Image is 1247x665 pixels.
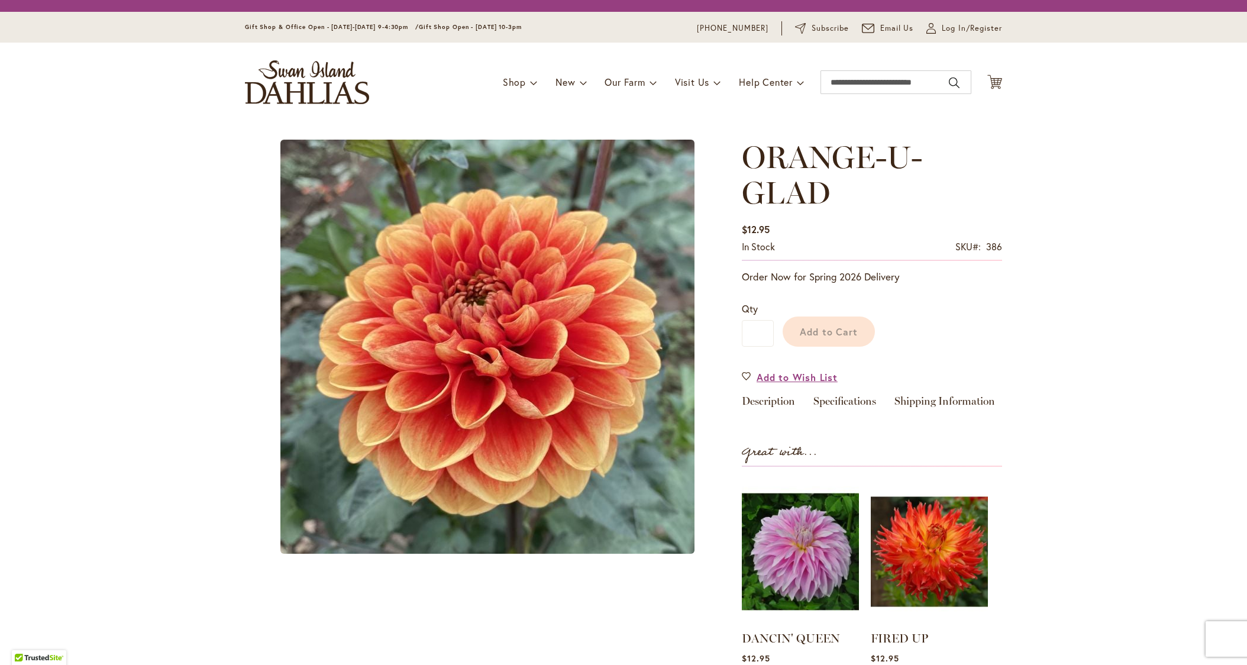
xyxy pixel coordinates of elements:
[862,22,914,34] a: Email Us
[280,140,694,554] img: main product photo
[871,479,988,625] img: FIRED UP
[742,396,1002,413] div: Detailed Product Info
[245,23,419,31] span: Gift Shop & Office Open - [DATE]-[DATE] 9-4:30pm /
[675,76,709,88] span: Visit Us
[742,223,770,235] span: $12.95
[742,396,795,413] a: Description
[739,76,793,88] span: Help Center
[742,479,859,625] img: DANCIN' QUEEN
[813,396,876,413] a: Specifications
[986,240,1002,254] div: 386
[419,23,522,31] span: Gift Shop Open - [DATE] 10-3pm
[926,22,1002,34] a: Log In/Register
[555,76,575,88] span: New
[697,22,768,34] a: [PHONE_NUMBER]
[742,631,840,645] a: DANCIN' QUEEN
[742,443,818,462] strong: Great with...
[742,302,758,315] span: Qty
[742,653,770,664] span: $12.95
[503,76,526,88] span: Shop
[757,370,838,384] span: Add to Wish List
[894,396,995,413] a: Shipping Information
[245,60,369,104] a: store logo
[795,22,849,34] a: Subscribe
[742,240,775,253] span: In stock
[812,22,849,34] span: Subscribe
[605,76,645,88] span: Our Farm
[742,138,922,211] span: ORANGE-U-GLAD
[871,631,928,645] a: FIRED UP
[742,270,1002,284] p: Order Now for Spring 2026 Delivery
[942,22,1002,34] span: Log In/Register
[955,240,981,253] strong: SKU
[871,653,899,664] span: $12.95
[949,73,960,92] button: Search
[742,240,775,254] div: Availability
[880,22,914,34] span: Email Us
[742,370,838,384] a: Add to Wish List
